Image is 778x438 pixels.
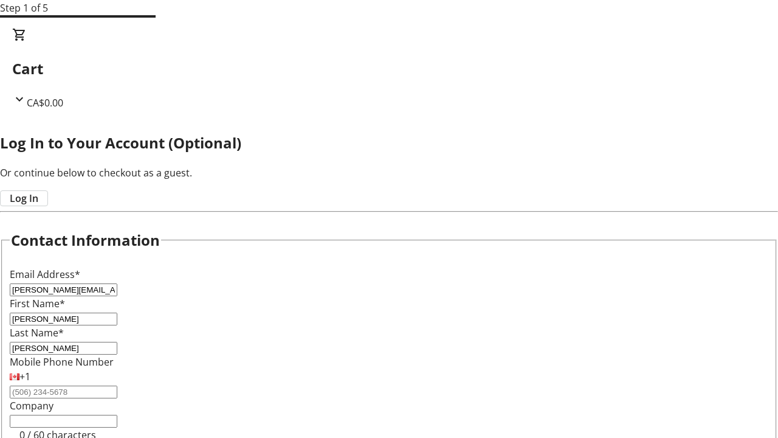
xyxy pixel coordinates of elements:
[10,355,114,369] label: Mobile Phone Number
[10,326,64,339] label: Last Name*
[27,96,63,109] span: CA$0.00
[12,27,766,110] div: CartCA$0.00
[10,297,65,310] label: First Name*
[10,268,80,281] label: Email Address*
[12,58,766,80] h2: Cart
[11,229,160,251] h2: Contact Information
[10,191,38,206] span: Log In
[10,386,117,398] input: (506) 234-5678
[10,399,53,412] label: Company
